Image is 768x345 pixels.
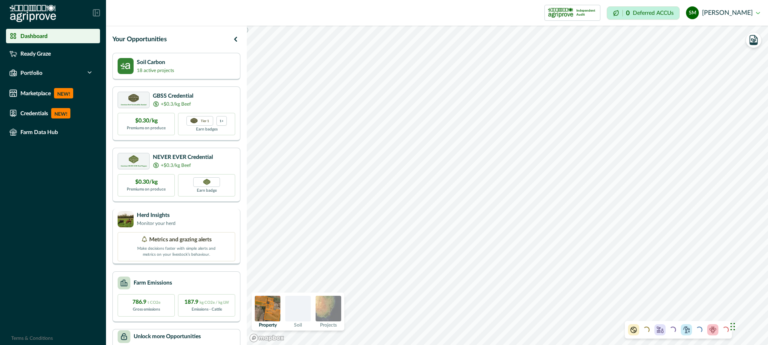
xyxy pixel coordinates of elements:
[137,58,174,67] p: Soil Carbon
[137,220,176,227] p: Monitor your herd
[544,5,600,21] button: certification logoIndependent Audit
[249,333,284,343] a: Mapbox logo
[127,187,166,193] p: Premiums on produce
[112,34,167,44] p: Your Opportunities
[255,296,280,321] img: property preview
[6,125,100,139] a: Farm Data Hub
[153,153,213,162] p: NEVER EVER Credential
[20,50,51,57] p: Ready Graze
[196,126,218,132] p: Earn badges
[54,88,73,98] p: NEW!
[190,118,198,124] img: certification logo
[134,279,172,287] p: Farm Emissions
[216,116,227,126] div: more credentials avaialble
[294,323,302,327] p: Soil
[161,100,191,108] p: +$0.3/kg Beef
[220,118,224,123] p: 1+
[548,6,573,19] img: certification logo
[135,117,158,125] p: $0.30/kg
[149,236,212,244] p: Metrics and grazing alerts
[132,298,160,307] p: 786.9
[134,333,201,341] p: Unlock more Opportunities
[6,29,100,43] a: Dashboard
[184,298,229,307] p: 187.9
[203,179,210,185] img: Greenham NEVER EVER certification badge
[576,9,597,17] p: Independent Audit
[148,301,160,305] span: t CO2e
[20,110,48,116] p: Credentials
[121,165,147,167] p: Greenham NEVER EVER Beef Program
[633,10,674,16] p: Deferred ACCUs
[201,118,209,123] p: Tier 1
[200,301,229,305] span: kg CO2e / kg LW
[137,67,174,74] p: 18 active projects
[121,104,146,106] p: Greenham Beef Sustainability Standard
[728,307,768,345] iframe: Chat Widget
[136,244,216,258] p: Make decisions faster with simple alerts and metrics on your livestock’s behaviour.
[197,187,217,194] p: Earn badge
[192,307,222,313] p: Emissions - Cattle
[730,315,735,339] div: Drag
[20,129,58,135] p: Farm Data Hub
[20,70,42,76] p: Portfolio
[128,94,139,102] img: certification logo
[626,10,630,16] p: 0
[161,162,191,169] p: +$0.3/kg Beef
[129,155,139,163] img: certification logo
[11,336,53,341] a: Terms & Conditions
[133,307,160,313] p: Gross emissions
[686,3,760,22] button: steve le moenic[PERSON_NAME]
[51,108,70,118] p: NEW!
[153,92,193,100] p: GBSS Credential
[135,178,158,187] p: $0.30/kg
[6,85,100,102] a: MarketplaceNEW!
[6,46,100,61] a: Ready Graze
[6,105,100,122] a: CredentialsNEW!
[320,323,337,327] p: Projects
[20,90,51,96] p: Marketplace
[20,33,48,39] p: Dashboard
[137,211,176,220] p: Herd Insights
[127,125,166,131] p: Premiums on produce
[316,296,341,321] img: projects preview
[259,323,277,327] p: Property
[10,5,56,22] img: Logo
